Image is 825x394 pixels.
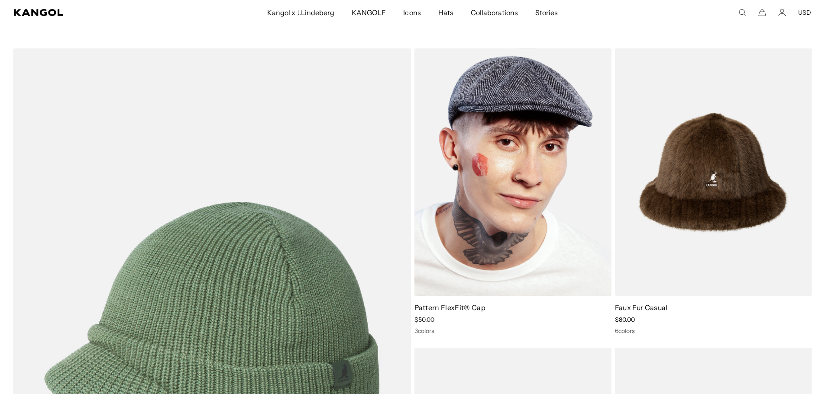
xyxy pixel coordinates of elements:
[615,316,635,324] span: $80.00
[414,316,434,324] span: $50.00
[615,327,812,335] div: 6 colors
[414,303,485,312] a: Pattern FlexFit® Cap
[615,48,812,296] img: Faux Fur Casual
[758,9,766,16] button: Cart
[798,9,811,16] button: USD
[738,9,746,16] summary: Search here
[615,303,668,312] a: Faux Fur Casual
[414,48,611,296] img: Pattern FlexFit® Cap
[414,327,611,335] div: 3 colors
[778,9,786,16] a: Account
[14,9,177,16] a: Kangol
